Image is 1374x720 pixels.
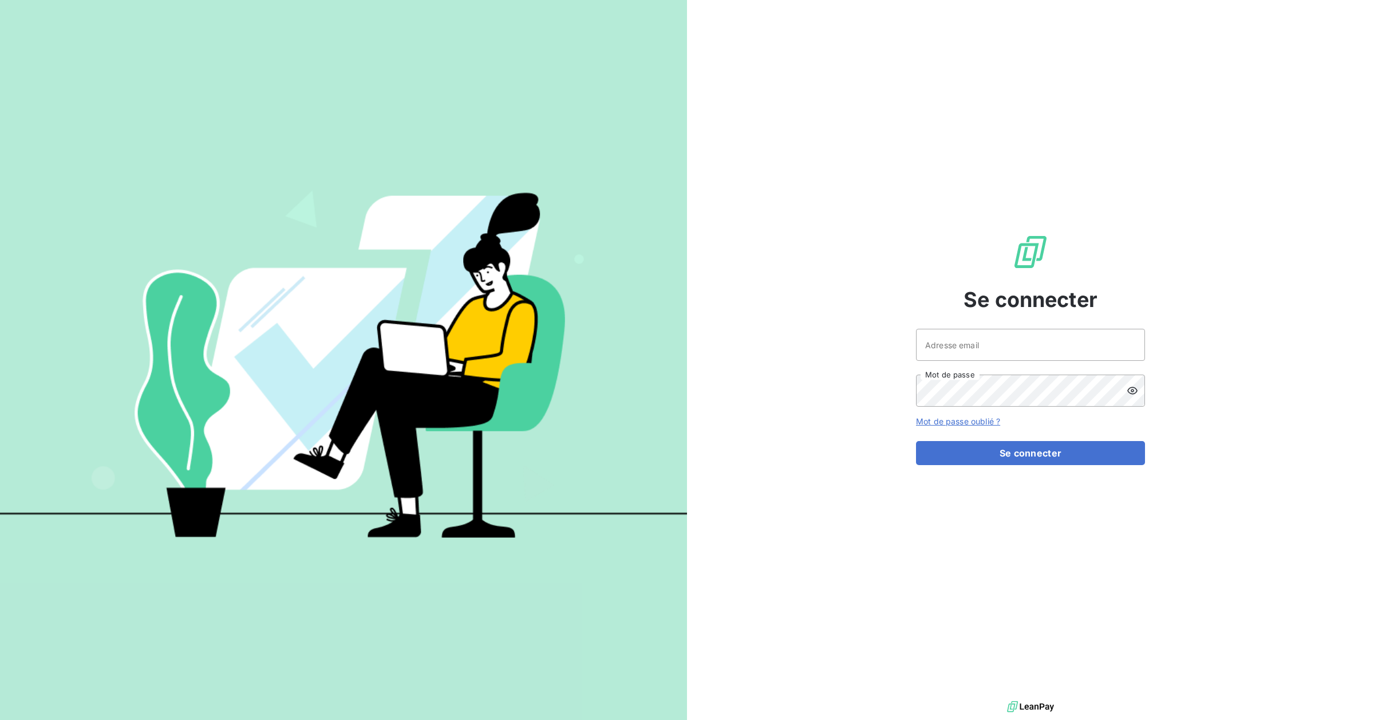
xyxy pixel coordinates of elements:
[916,416,1000,426] a: Mot de passe oublié ?
[916,441,1145,465] button: Se connecter
[964,284,1097,315] span: Se connecter
[916,329,1145,361] input: placeholder
[1012,234,1049,270] img: Logo LeanPay
[1007,698,1054,715] img: logo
